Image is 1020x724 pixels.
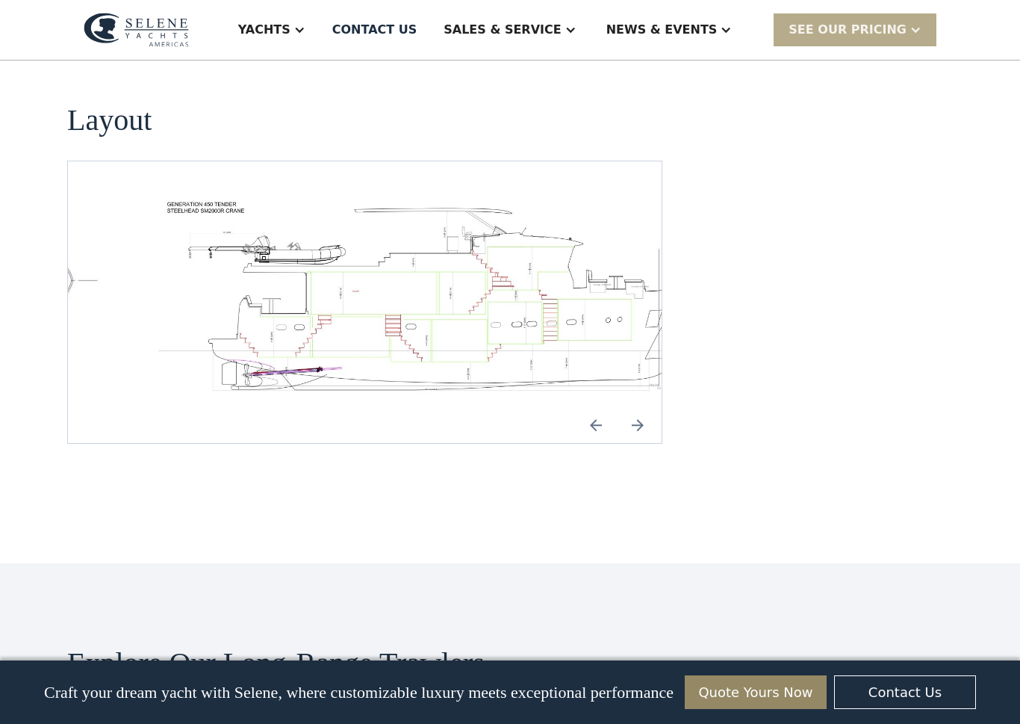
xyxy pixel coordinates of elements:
[578,407,614,443] img: icon
[67,647,953,680] h2: Explore Our Long-Range Trawlers
[44,683,674,702] p: Craft your dream yacht with Selene, where customizable luxury meets exceptional performance
[4,673,209,711] span: Unsubscribe any time by clicking the link at the bottom of any message
[152,197,721,407] a: open lightbox
[4,624,205,649] span: Reply STOP to unsubscribe at any time.
[332,21,417,39] div: Contact US
[789,21,907,39] div: SEE Our Pricing
[1,525,216,564] span: Tick the box below to receive occasional updates, exclusive offers, and VIP access via text message.
[4,673,139,698] strong: I want to subscribe to your Newsletter.
[238,21,290,39] div: Yachts
[4,621,16,633] input: Yes, I'd like to receive SMS updates.Reply STOP to unsubscribe at any time.
[620,407,656,443] a: Next slide
[606,21,718,39] div: News & EVENTS
[4,670,16,682] input: I want to subscribe to your Newsletter.Unsubscribe any time by clicking the link at the bottom of...
[834,675,976,709] a: Contact Us
[685,675,827,709] a: Quote Yours Now
[84,13,189,47] img: logo
[578,407,614,443] a: Previous slide
[620,407,656,443] img: icon
[774,13,936,46] div: SEE Our Pricing
[67,104,152,137] h2: Layout
[152,197,721,407] div: 5 / 5
[19,624,181,635] strong: Yes, I'd like to receive SMS updates.
[444,21,561,39] div: Sales & Service
[1,574,202,600] span: We respect your time - only the good stuff, never spam.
